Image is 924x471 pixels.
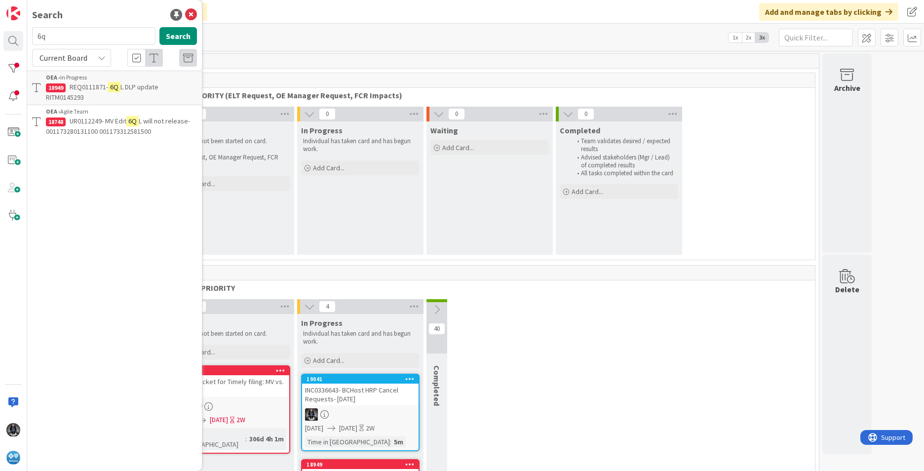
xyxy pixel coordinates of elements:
[313,163,345,172] span: Add Card...
[572,187,603,196] span: Add Card...
[339,423,357,433] span: [DATE]
[305,408,318,421] img: KG
[173,375,289,397] div: Create Ticket for Timely filing: MV vs. HRP
[302,375,419,405] div: 19041INC0336643- BCHost HRP Cancel Requests- [DATE]
[173,400,289,413] div: KG
[247,433,286,444] div: 306d 4h 1m
[126,116,139,126] mark: 6Q
[303,137,418,154] p: Individual has taken card and has begun work.
[319,301,336,313] span: 4
[174,137,288,145] p: Work has not been started on card.
[560,125,600,135] span: Completed
[303,330,418,346] p: Individual has taken card and has begun work.
[236,415,245,425] div: 2W
[432,365,442,406] span: Completed
[46,118,66,126] div: 18748
[391,436,406,447] div: 5m
[448,108,465,120] span: 0
[305,436,390,447] div: Time in [GEOGRAPHIC_DATA]
[46,73,197,82] div: In Progress
[755,33,769,42] span: 3x
[301,125,343,135] span: In Progress
[32,7,63,22] div: Search
[6,423,20,437] img: KG
[577,108,594,120] span: 0
[779,29,853,46] input: Quick Filter...
[572,154,677,170] li: Advised stakeholders (Mgr / Lead) of completed results
[177,367,289,374] div: 17821
[302,384,419,405] div: INC0336643- BCHost HRP Cancel Requests- [DATE]
[390,436,391,447] span: :
[169,283,803,293] span: NORMAL PRIORITY
[302,375,419,384] div: 19041
[834,82,860,94] div: Archive
[6,451,20,465] img: avatar
[70,82,108,91] span: REQ0111871-
[428,323,445,335] span: 40
[210,415,228,425] span: [DATE]
[307,461,419,468] div: 18949
[32,27,155,45] input: Search for title...
[366,423,375,433] div: 2W
[245,433,247,444] span: :
[301,318,343,328] span: In Progress
[442,143,474,152] span: Add Card...
[6,6,20,20] img: Visit kanbanzone.com
[39,53,87,63] span: Current Board
[46,107,197,116] div: Agile Team
[302,460,419,469] div: 18949
[27,71,202,105] a: OEA ›In Progress18949REQ0111871-6QL DLP update RITM0145293
[173,366,289,375] div: 17821
[159,27,197,45] button: Search
[173,366,289,397] div: 17821Create Ticket for Timely filing: MV vs. HRP
[174,154,288,170] p: ELT Request, OE Manager Request, FCR Impacts
[176,428,245,450] div: Time in [GEOGRAPHIC_DATA]
[835,283,859,295] div: Delete
[742,33,755,42] span: 2x
[46,74,60,81] b: OEA ›
[169,90,803,100] span: HIGH PRIORITY (ELT Request, OE Manager Request, FCR Impacts)
[430,125,458,135] span: Waiting
[27,105,202,139] a: OEA ›Agile Team18748UR0112249- MV Edit6QL will not release- 001173280131100 001173312581500
[729,33,742,42] span: 1x
[174,330,288,338] p: Work has not been started on card.
[313,356,345,365] span: Add Card...
[70,117,126,125] span: UR0112249- MV Edit
[307,376,419,383] div: 19041
[305,423,323,433] span: [DATE]
[46,83,66,92] div: 18949
[108,82,120,92] mark: 6Q
[21,1,45,13] span: Support
[572,137,677,154] li: Team validates desired / expected results
[46,108,60,115] b: OEA ›
[759,3,898,21] div: Add and manage tabs by clicking
[302,408,419,421] div: KG
[572,169,677,177] li: All tasks completed within the card
[319,108,336,120] span: 0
